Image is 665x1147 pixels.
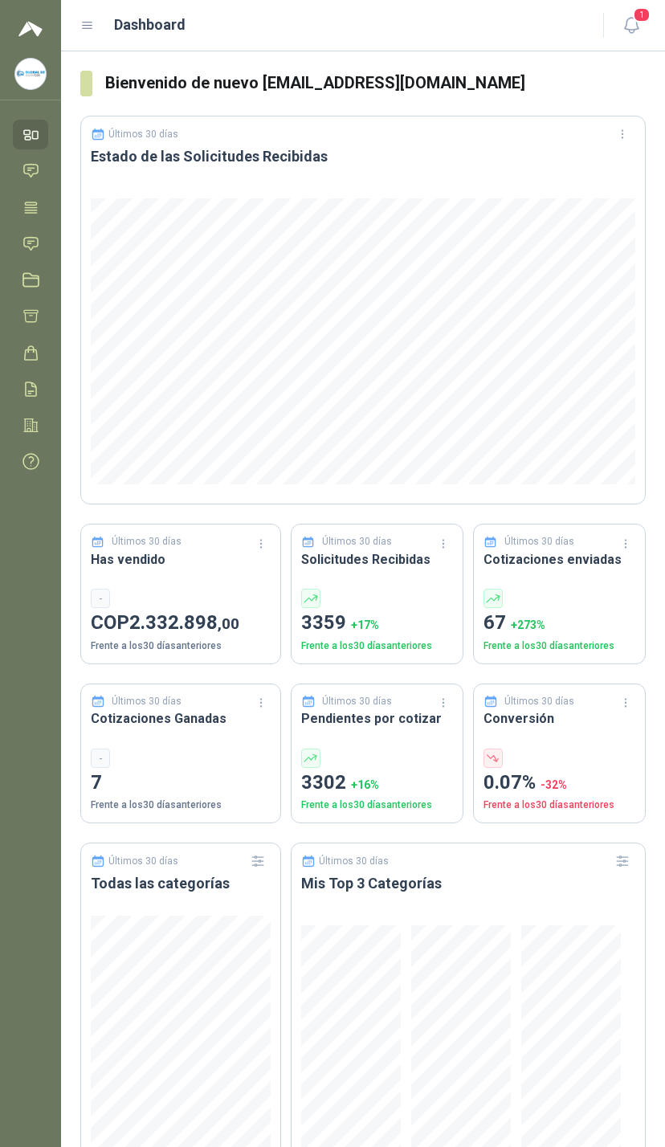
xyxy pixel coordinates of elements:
p: Últimos 30 días [108,129,178,140]
div: - [91,589,110,608]
p: COP [91,608,271,639]
p: Últimos 30 días [319,855,389,867]
h3: Estado de las Solicitudes Recibidas [91,147,635,166]
span: + 273 % [511,618,545,631]
h1: Dashboard [114,14,186,36]
p: 0.07% [483,768,635,798]
p: Últimos 30 días [322,694,392,709]
p: Últimos 30 días [108,855,178,867]
p: Frente a los 30 días anteriores [91,798,271,813]
h3: Has vendido [91,549,271,569]
span: + 17 % [351,618,379,631]
p: Frente a los 30 días anteriores [483,639,635,654]
p: Frente a los 30 días anteriores [483,798,635,813]
p: Frente a los 30 días anteriores [301,639,453,654]
p: 67 [483,608,635,639]
h3: Cotizaciones enviadas [483,549,635,569]
h3: Cotizaciones Ganadas [91,708,271,729]
p: Últimos 30 días [322,534,392,549]
span: -32 % [541,778,567,791]
div: - [91,749,110,768]
p: 3302 [301,768,453,798]
h3: Mis Top 3 Categorías [301,874,635,893]
p: Últimos 30 días [504,534,574,549]
span: 2.332.898 [129,611,239,634]
p: Frente a los 30 días anteriores [301,798,453,813]
img: Company Logo [15,59,46,89]
h3: Pendientes por cotizar [301,708,453,729]
h3: Conversión [483,708,635,729]
button: 1 [617,11,646,40]
p: Frente a los 30 días anteriores [91,639,271,654]
img: Logo peakr [18,19,43,39]
span: + 16 % [351,778,379,791]
p: 3359 [301,608,453,639]
p: Últimos 30 días [112,534,182,549]
p: 7 [91,768,271,798]
p: Últimos 30 días [112,694,182,709]
h3: Todas las categorías [91,874,271,893]
h3: Bienvenido de nuevo [EMAIL_ADDRESS][DOMAIN_NAME] [105,71,646,96]
span: 1 [633,7,651,22]
p: Últimos 30 días [504,694,574,709]
span: ,00 [218,614,239,633]
h3: Solicitudes Recibidas [301,549,453,569]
